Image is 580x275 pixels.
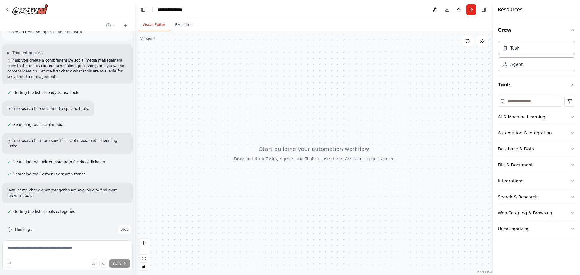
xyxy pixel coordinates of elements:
[498,39,575,76] div: Crew
[140,239,148,247] button: zoom in
[118,225,131,234] button: Stop
[7,106,89,111] p: Let me search for social media specific tools:
[510,61,523,67] div: Agent
[498,226,528,232] div: Uncategorized
[140,239,148,270] div: React Flow controls
[498,76,575,93] button: Tools
[498,194,538,200] div: Search & Research
[498,205,575,221] button: Web Scraping & Browsing
[121,22,130,29] button: Start a new chat
[139,5,147,14] button: Hide left sidebar
[157,7,188,13] nav: breadcrumb
[498,178,523,184] div: Integrations
[498,22,575,39] button: Crew
[99,259,108,268] button: Click to speak your automation idea
[13,160,105,165] span: Searching tool twitter instagram facebook linkedin
[13,122,63,127] span: Searching tool social media
[498,189,575,205] button: Search & Research
[480,5,488,14] button: Hide right sidebar
[113,261,122,266] span: Send
[140,263,148,270] button: toggle interactivity
[476,270,492,274] a: React Flow attribution
[5,259,13,268] button: Improve this prompt
[510,45,519,51] div: Task
[498,210,552,216] div: Web Scraping & Browsing
[7,50,43,55] button: ▶Thought process
[498,6,523,13] h4: Resources
[498,109,575,125] button: AI & Machine Learning
[498,173,575,189] button: Integrations
[498,162,533,168] div: File & Document
[7,58,128,79] p: I'll help you create a comprehensive social media management crew that handles content scheduling...
[13,90,79,95] span: Getting the list of ready-to-use tools
[13,172,85,177] span: Searching tool SerperDev search trends
[498,130,552,136] div: Automation & Integration
[121,227,129,232] span: Stop
[13,209,75,214] span: Getting the list of tools categories
[7,187,128,198] p: Now let me check what categories are available to find more relevant tools:
[170,19,198,31] button: Execution
[12,50,43,55] span: Thought process
[104,22,118,29] button: Switch to previous chat
[7,50,10,55] span: ▶
[498,125,575,141] button: Automation & Integration
[498,146,534,152] div: Database & Data
[90,259,98,268] button: Upload files
[498,221,575,237] button: Uncategorized
[14,227,34,232] span: Thinking...
[140,255,148,263] button: fit view
[140,247,148,255] button: zoom out
[12,4,48,15] img: Logo
[498,141,575,157] button: Database & Data
[498,114,545,120] div: AI & Machine Learning
[140,36,156,41] div: Version 1
[498,93,575,242] div: Tools
[7,138,128,149] p: Let me search for more specific social media and scheduling tools:
[138,19,170,31] button: Visual Editor
[498,157,575,173] button: File & Document
[109,259,130,268] button: Send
